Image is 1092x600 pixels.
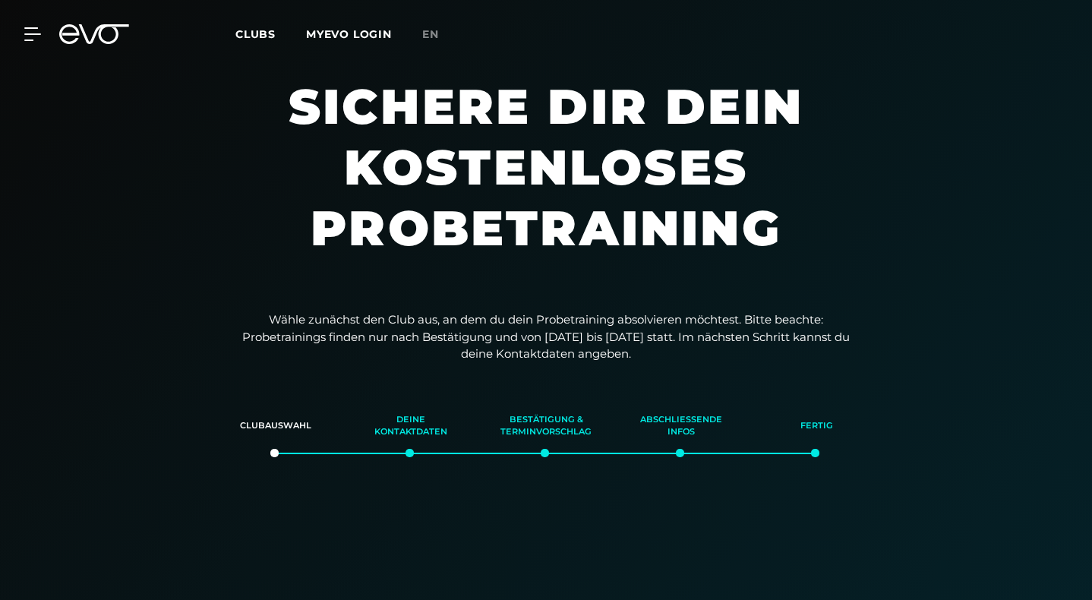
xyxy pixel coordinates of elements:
div: Fertig [768,406,865,447]
div: Deine Kontaktdaten [362,406,459,447]
p: Wähle zunächst den Club aus, an dem du dein Probetraining absolvieren möchtest. Bitte beachte: Pr... [242,311,850,363]
div: Clubauswahl [227,406,324,447]
div: Bestätigung & Terminvorschlag [497,406,595,447]
h1: Sichere dir dein kostenloses Probetraining [197,76,895,289]
a: MYEVO LOGIN [306,27,392,41]
span: Clubs [235,27,276,41]
span: en [422,27,439,41]
a: en [422,26,457,43]
a: Clubs [235,27,306,41]
div: Abschließende Infos [633,406,730,447]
